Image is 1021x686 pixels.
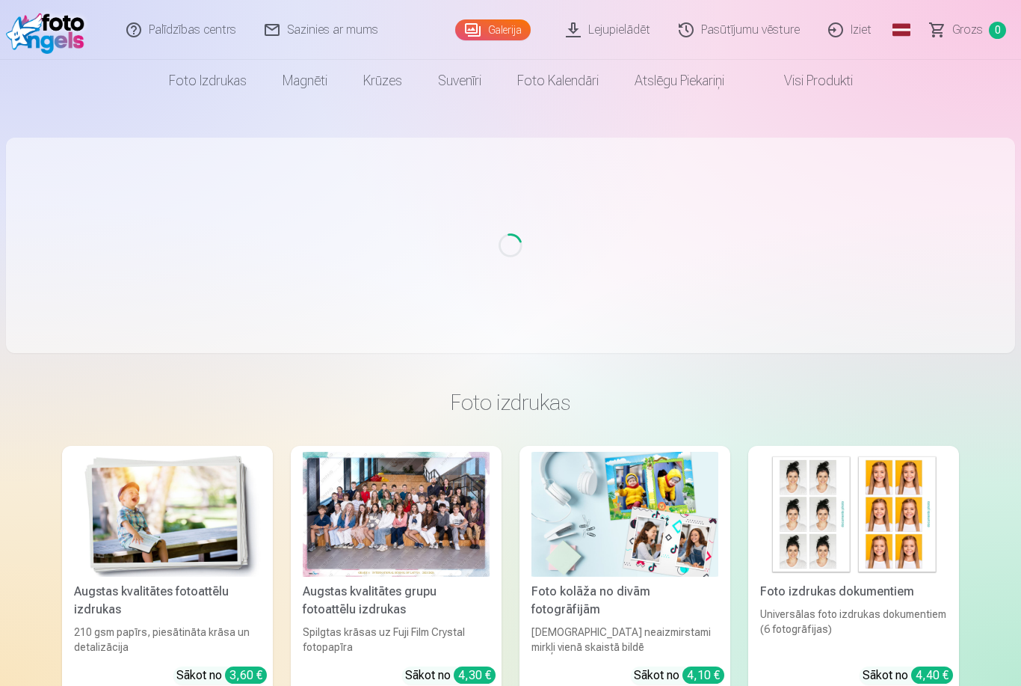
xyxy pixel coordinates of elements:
[634,667,724,685] div: Sākot no
[176,667,267,685] div: Sākot no
[525,625,724,655] div: [DEMOGRAPHIC_DATA] neaizmirstami mirkļi vienā skaistā bildē
[455,19,531,40] a: Galerija
[682,667,724,684] div: 4,10 €
[74,389,947,416] h3: Foto izdrukas
[952,21,983,39] span: Grozs
[989,22,1006,39] span: 0
[74,452,261,577] img: Augstas kvalitātes fotoattēlu izdrukas
[754,583,953,601] div: Foto izdrukas dokumentiem
[225,667,267,684] div: 3,60 €
[6,6,92,54] img: /fa1
[345,60,420,102] a: Krūzes
[499,60,617,102] a: Foto kalendāri
[297,583,496,619] div: Augstas kvalitātes grupu fotoattēlu izdrukas
[863,667,953,685] div: Sākot no
[405,667,496,685] div: Sākot no
[754,607,953,655] div: Universālas foto izdrukas dokumentiem (6 fotogrāfijas)
[617,60,742,102] a: Atslēgu piekariņi
[525,583,724,619] div: Foto kolāža no divām fotogrāfijām
[420,60,499,102] a: Suvenīri
[265,60,345,102] a: Magnēti
[68,583,267,619] div: Augstas kvalitātes fotoattēlu izdrukas
[760,452,947,577] img: Foto izdrukas dokumentiem
[297,625,496,655] div: Spilgtas krāsas uz Fuji Film Crystal fotopapīra
[531,452,718,577] img: Foto kolāža no divām fotogrāfijām
[151,60,265,102] a: Foto izdrukas
[742,60,871,102] a: Visi produkti
[454,667,496,684] div: 4,30 €
[68,625,267,655] div: 210 gsm papīrs, piesātināta krāsa un detalizācija
[911,667,953,684] div: 4,40 €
